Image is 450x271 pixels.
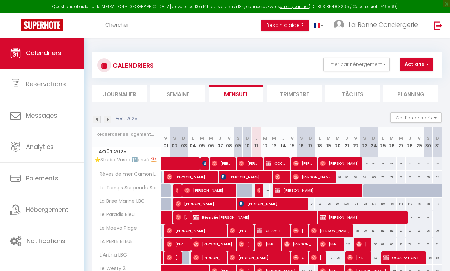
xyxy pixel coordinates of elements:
th: 31 [433,127,442,157]
span: Rêves de mer Carnon LBC [93,171,162,178]
div: 146 [397,198,406,210]
span: Réservations [26,80,66,88]
th: 09 [233,127,242,157]
abbr: M [336,135,340,141]
div: 50 [261,184,270,197]
div: 160 [378,198,387,210]
span: [PERSON_NAME] [320,157,359,170]
div: 74 [406,238,414,251]
div: 193 [315,198,324,210]
li: Semaine [150,85,205,102]
th: 26 [387,127,396,157]
li: Journalier [92,85,147,102]
span: [PERSON_NAME] [193,251,223,264]
div: 94 [369,157,378,170]
div: 52 [433,171,442,183]
div: 87 [406,211,414,224]
div: 84 [414,211,423,224]
abbr: L [382,135,384,141]
th: 12 [261,127,270,157]
th: 20 [333,127,342,157]
abbr: S [363,135,366,141]
abbr: M [399,135,403,141]
th: 27 [397,127,406,157]
span: [PERSON_NAME] [320,238,341,251]
div: 192 [360,198,369,210]
span: [PERSON_NAME] [167,238,188,251]
div: 66 [423,157,432,170]
abbr: M [272,135,276,141]
div: 73 [414,157,423,170]
span: [PERSON_NAME] [347,251,368,264]
abbr: L [319,135,321,141]
span: La Brise Marine LBC [93,198,147,205]
abbr: M [390,135,394,141]
span: [PERSON_NAME] [320,211,404,224]
div: 63 [433,251,442,264]
abbr: V [354,135,357,141]
th: 03 [179,127,188,157]
abbr: M [209,135,213,141]
div: 68 [406,171,414,183]
div: 75 [406,157,414,170]
span: [PERSON_NAME] [275,170,287,183]
abbr: L [192,135,194,141]
div: 77 [387,171,396,183]
li: Tâches [325,85,380,102]
div: 78 [378,171,387,183]
th: 30 [423,127,432,157]
span: Paiements [26,174,58,182]
div: 68 [414,171,423,183]
span: [PERSON_NAME] [167,251,179,264]
span: [PERSON_NAME] [293,170,332,183]
img: Super Booking [21,19,63,31]
span: L'Aréna LBC [93,251,129,259]
abbr: V [418,135,421,141]
div: 93 [360,157,369,170]
div: 69 [397,171,406,183]
button: Actions [400,58,433,71]
abbr: M [263,135,267,141]
abbr: D [246,135,249,141]
span: [PERSON_NAME] [275,184,359,197]
div: 201 [333,198,342,210]
div: 194 [306,198,315,210]
span: [PERSON_NAME] [311,224,350,237]
abbr: M [200,135,204,141]
div: 112 [378,224,387,237]
th: 15 [288,127,297,157]
li: Mensuel [209,85,263,102]
div: 99 [397,224,406,237]
div: 78 [397,157,406,170]
span: Août 2025 [92,147,161,157]
span: [PERSON_NAME] [221,170,269,183]
th: 24 [369,127,378,157]
div: 94 [360,171,369,183]
abbr: D [372,135,376,141]
span: Le Temps Suspendu Sauve [93,184,162,192]
div: 123 [369,251,378,264]
div: 80 [423,238,432,251]
div: 91 [378,157,387,170]
div: 66 [423,251,432,264]
span: [PERSON_NAME] [284,238,314,251]
span: [PERSON_NAME] [202,157,206,170]
th: 11 [252,127,261,157]
div: 87 [378,238,387,251]
button: Gestion des prix [390,112,442,123]
th: 08 [224,127,233,157]
div: 195 [324,198,333,210]
span: Réservée [PERSON_NAME] [193,211,313,224]
div: 81 [414,238,423,251]
abbr: D [309,135,312,141]
div: 206 [342,198,351,210]
abbr: D [436,135,439,141]
input: Rechercher un logement... [96,128,157,141]
span: [PERSON_NAME] Point [311,251,323,264]
div: 121 [369,224,378,237]
th: 23 [360,127,369,157]
span: Analytics [26,142,54,151]
abbr: D [182,135,186,141]
th: 16 [297,127,306,157]
div: 125 [351,224,360,237]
